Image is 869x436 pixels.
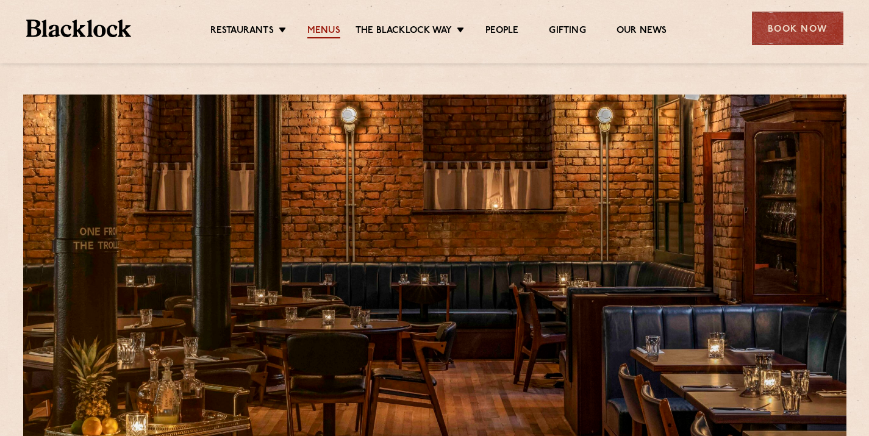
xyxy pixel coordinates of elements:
div: Book Now [752,12,843,45]
a: Restaurants [210,25,274,38]
a: Gifting [549,25,585,38]
img: BL_Textured_Logo-footer-cropped.svg [26,20,132,37]
a: People [485,25,518,38]
a: Our News [617,25,667,38]
a: The Blacklock Way [356,25,452,38]
a: Menus [307,25,340,38]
